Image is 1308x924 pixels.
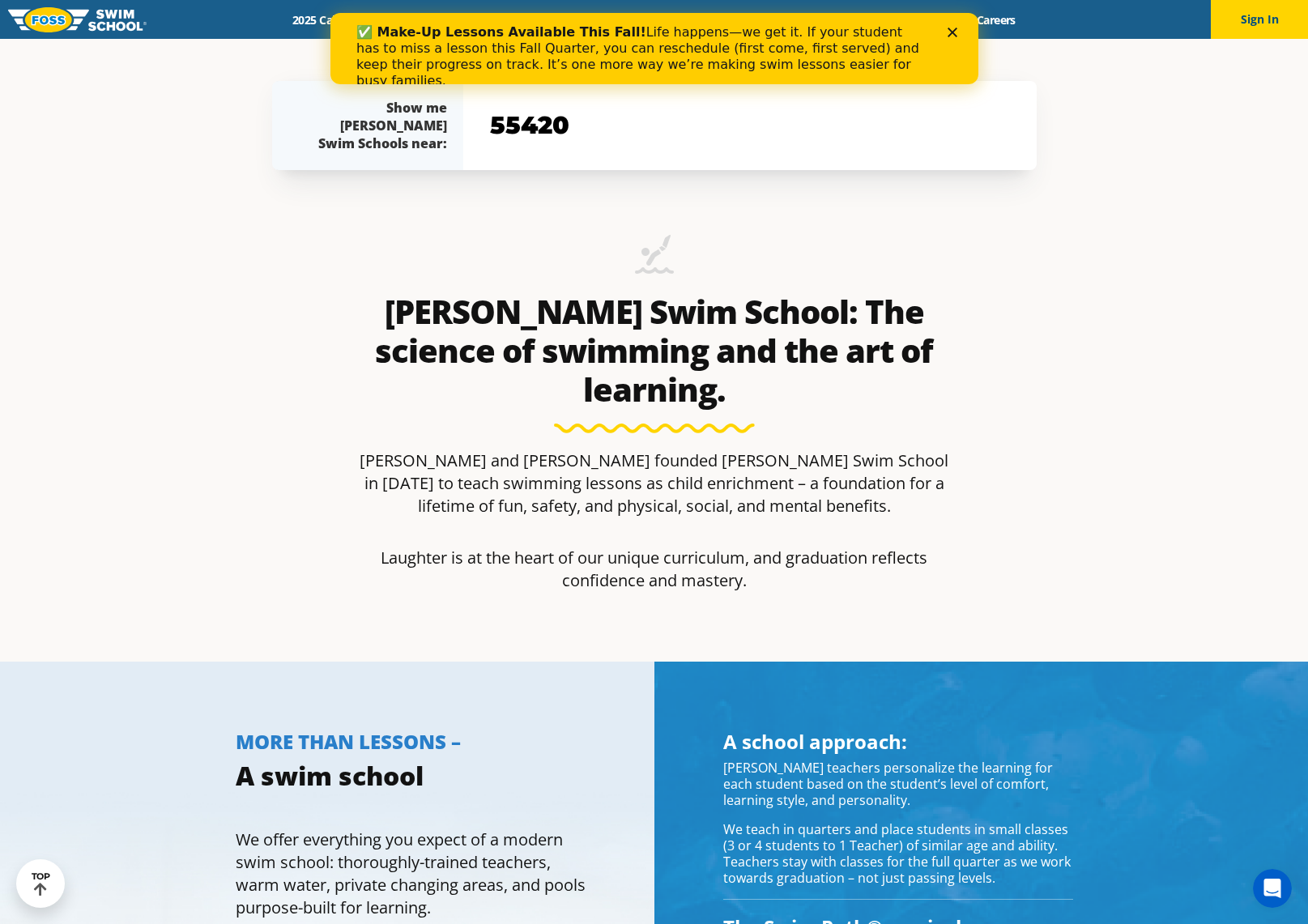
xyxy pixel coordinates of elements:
h2: [PERSON_NAME] Swim School: The science of swimming and the art of learning. [353,292,956,409]
a: 2025 Calendar [279,12,380,28]
img: FOSS Swim School Logo [8,7,147,32]
div: Life happens—we get it. If your student has to miss a lesson this Fall Quarter, you can reschedul... [26,11,596,76]
div: TOP [32,871,50,896]
h3: A swim school [236,760,586,792]
a: Careers [962,12,1029,28]
b: ✅ Make-Up Lessons Available This Fall! [26,11,316,27]
div: Show me [PERSON_NAME] Swim Schools near: [305,99,447,152]
p: We teach in quarters and place students in small classes (3 or 4 students to 1 Teacher) of simila... [723,821,1073,886]
a: Swim Path® Program [448,12,590,28]
iframe: Intercom live chat [1253,869,1292,908]
a: Schools [380,12,448,28]
span: MORE THAN LESSONS – [236,728,461,755]
p: [PERSON_NAME] teachers personalize the learning for each student based on the student’s level of ... [723,760,1073,808]
p: We offer everything you expect of a modern swim school: thoroughly-trained teachers, warm water, ... [236,828,586,919]
p: [PERSON_NAME] and [PERSON_NAME] founded [PERSON_NAME] Swim School in [DATE] to teach swimming les... [353,449,956,517]
a: Blog [911,12,962,28]
span: A school approach: [723,728,907,755]
div: Close [617,15,633,24]
p: Laughter is at the heart of our unique curriculum, and graduation reflects confidence and mastery. [353,547,956,592]
img: icon-swimming-diving-2.png [635,235,674,284]
a: Swim Like [PERSON_NAME] [740,12,912,28]
a: About [PERSON_NAME] [590,12,740,28]
iframe: Intercom live chat banner [330,13,978,84]
input: YOUR ZIP CODE [486,102,1014,149]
